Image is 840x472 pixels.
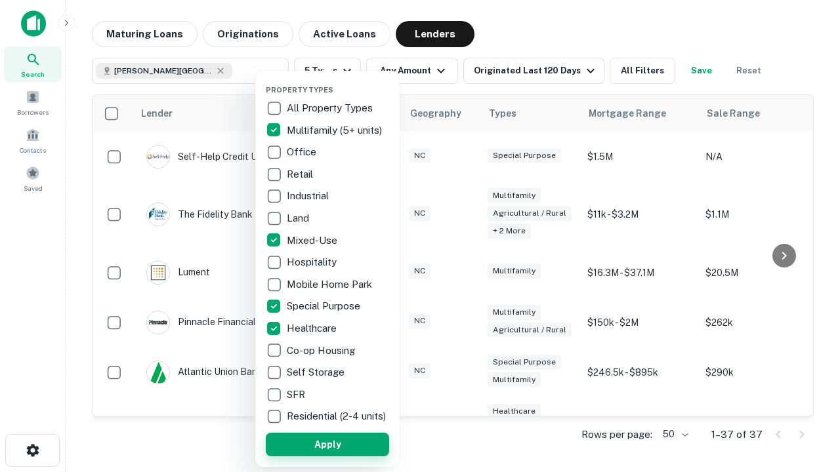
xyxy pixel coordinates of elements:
p: All Property Types [287,100,375,116]
p: Land [287,210,312,226]
button: Apply [266,433,389,456]
p: Retail [287,167,316,182]
iframe: Chat Widget [774,325,840,388]
p: Co-op Housing [287,343,358,359]
p: Residential (2-4 units) [287,408,388,424]
p: Office [287,144,319,160]
p: Special Purpose [287,298,363,314]
p: SFR [287,387,308,403]
p: Mixed-Use [287,233,340,248]
p: Industrial [287,188,331,204]
p: Healthcare [287,321,339,336]
p: Multifamily (5+ units) [287,123,385,138]
p: Self Storage [287,364,347,380]
p: Hospitality [287,254,339,270]
p: Mobile Home Park [287,277,375,292]
span: Property Types [266,86,333,94]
